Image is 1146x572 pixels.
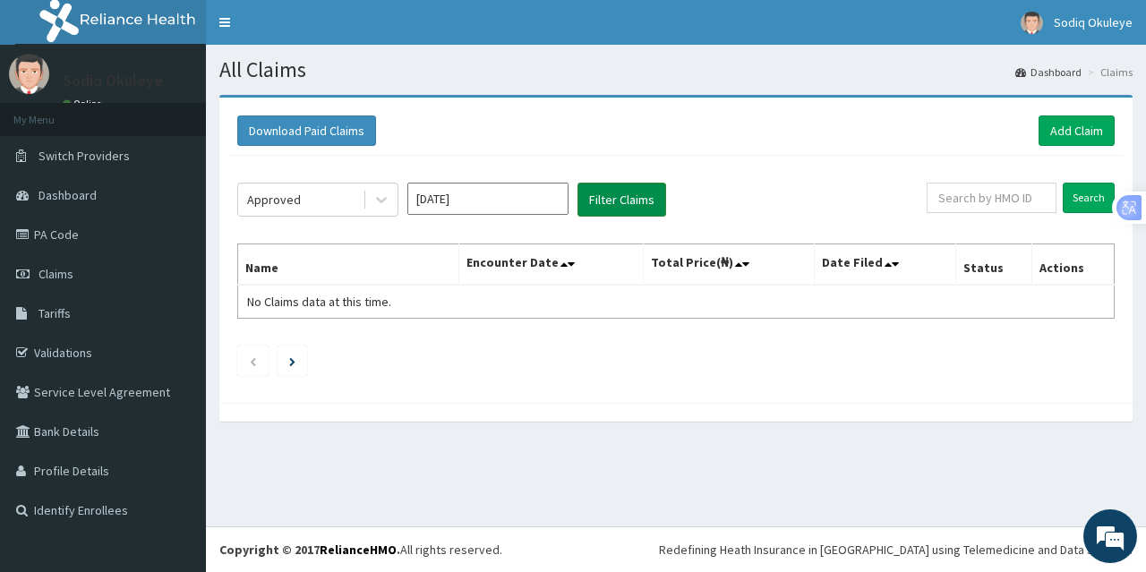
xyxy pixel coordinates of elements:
[38,266,73,282] span: Claims
[659,541,1133,559] div: Redefining Heath Insurance in [GEOGRAPHIC_DATA] using Telemedicine and Data Science!
[63,73,163,89] p: Sodiq Okuleye
[249,353,257,369] a: Previous page
[1083,64,1133,80] li: Claims
[1054,14,1133,30] span: Sodiq Okuleye
[219,58,1133,81] h1: All Claims
[238,244,459,286] th: Name
[577,183,666,217] button: Filter Claims
[643,244,814,286] th: Total Price(₦)
[814,244,955,286] th: Date Filed
[407,183,569,215] input: Select Month and Year
[247,191,301,209] div: Approved
[1021,12,1043,34] img: User Image
[289,353,295,369] a: Next page
[927,183,1056,213] input: Search by HMO ID
[237,115,376,146] button: Download Paid Claims
[38,148,130,164] span: Switch Providers
[219,542,400,558] strong: Copyright © 2017 .
[63,98,106,110] a: Online
[9,54,49,94] img: User Image
[1031,244,1114,286] th: Actions
[1063,183,1115,213] input: Search
[1015,64,1082,80] a: Dashboard
[955,244,1031,286] th: Status
[38,187,97,203] span: Dashboard
[38,305,71,321] span: Tariffs
[247,294,391,310] span: No Claims data at this time.
[206,526,1146,572] footer: All rights reserved.
[320,542,397,558] a: RelianceHMO
[1039,115,1115,146] a: Add Claim
[458,244,643,286] th: Encounter Date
